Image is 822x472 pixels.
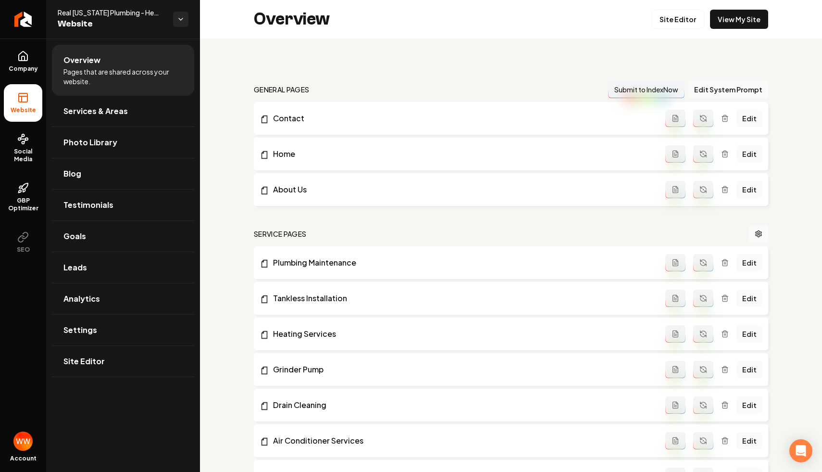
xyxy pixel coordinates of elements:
[10,455,37,462] span: Account
[254,10,330,29] h2: Overview
[52,252,194,283] a: Leads
[4,126,42,171] a: Social Media
[260,435,665,446] a: Air Conditioner Services
[736,325,762,343] a: Edit
[63,324,97,336] span: Settings
[63,137,117,148] span: Photo Library
[736,181,762,198] a: Edit
[63,199,113,211] span: Testimonials
[665,290,685,307] button: Add admin page prompt
[260,148,665,160] a: Home
[260,257,665,268] a: Plumbing Maintenance
[260,328,665,340] a: Heating Services
[13,432,33,451] img: Will Wallace
[13,432,33,451] button: Open user button
[14,12,32,27] img: Rebolt Logo
[736,432,762,449] a: Edit
[260,184,665,195] a: About Us
[736,396,762,414] a: Edit
[665,396,685,414] button: Add admin page prompt
[665,254,685,271] button: Add admin page prompt
[736,361,762,378] a: Edit
[665,361,685,378] button: Add admin page prompt
[63,54,100,66] span: Overview
[58,8,165,17] span: Real [US_STATE] Plumbing - Heating and Air
[63,230,86,242] span: Goals
[254,85,310,94] h2: general pages
[4,148,42,163] span: Social Media
[4,197,42,212] span: GBP Optimizer
[4,175,42,220] a: GBP Optimizer
[665,181,685,198] button: Add admin page prompt
[58,17,165,31] span: Website
[63,67,183,86] span: Pages that are shared across your website.
[789,439,812,462] div: Open Intercom Messenger
[63,356,105,367] span: Site Editor
[260,399,665,411] a: Drain Cleaning
[665,325,685,343] button: Add admin page prompt
[260,113,665,124] a: Contact
[688,81,768,98] button: Edit System Prompt
[7,106,40,114] span: Website
[665,145,685,163] button: Add admin page prompt
[710,10,768,29] a: View My Site
[736,290,762,307] a: Edit
[52,96,194,127] a: Services & Areas
[665,110,685,127] button: Add admin page prompt
[63,262,87,273] span: Leads
[63,293,100,305] span: Analytics
[5,65,42,73] span: Company
[736,145,762,163] a: Edit
[13,246,34,254] span: SEO
[63,105,128,117] span: Services & Areas
[260,364,665,375] a: Grinder Pump
[52,346,194,377] a: Site Editor
[608,81,685,98] button: Submit to IndexNow
[736,254,762,271] a: Edit
[4,224,42,261] button: SEO
[52,221,194,252] a: Goals
[63,168,81,179] span: Blog
[4,43,42,80] a: Company
[52,158,194,189] a: Blog
[52,283,194,314] a: Analytics
[52,190,194,220] a: Testimonials
[665,432,685,449] button: Add admin page prompt
[260,293,665,304] a: Tankless Installation
[736,110,762,127] a: Edit
[651,10,704,29] a: Site Editor
[52,315,194,345] a: Settings
[254,229,307,239] h2: Service Pages
[52,127,194,158] a: Photo Library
